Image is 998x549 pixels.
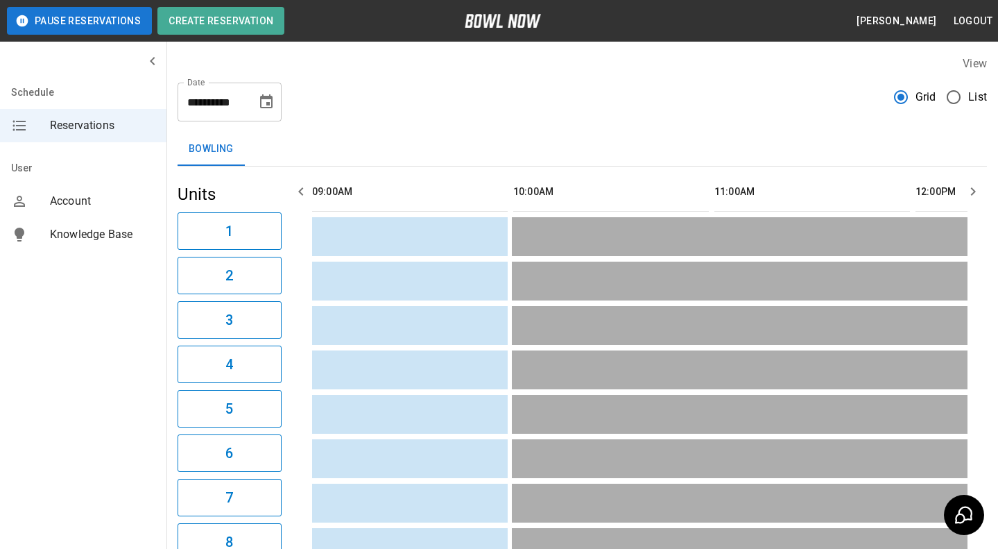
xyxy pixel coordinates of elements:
button: Logout [948,8,998,34]
h6: 6 [225,442,233,464]
h5: Units [178,183,282,205]
h6: 3 [225,309,233,331]
h6: 1 [225,220,233,242]
button: 6 [178,434,282,472]
th: 10:00AM [513,172,709,212]
div: inventory tabs [178,133,987,166]
h6: 4 [225,353,233,375]
th: 09:00AM [312,172,508,212]
button: 3 [178,301,282,339]
span: Grid [915,89,936,105]
span: Reservations [50,117,155,134]
button: 4 [178,346,282,383]
h6: 7 [225,487,233,509]
h6: 5 [225,398,233,420]
label: View [963,57,987,70]
button: 1 [178,212,282,250]
button: 2 [178,257,282,294]
button: 7 [178,479,282,516]
button: Create Reservation [157,7,284,35]
button: [PERSON_NAME] [851,8,942,34]
span: Account [50,193,155,210]
span: List [968,89,987,105]
button: 5 [178,390,282,428]
button: Bowling [178,133,245,166]
button: Pause Reservations [7,7,152,35]
img: logo [465,14,541,28]
span: Knowledge Base [50,226,155,243]
th: 11:00AM [714,172,910,212]
h6: 2 [225,264,233,287]
button: Choose date, selected date is Sep 2, 2025 [252,88,280,116]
